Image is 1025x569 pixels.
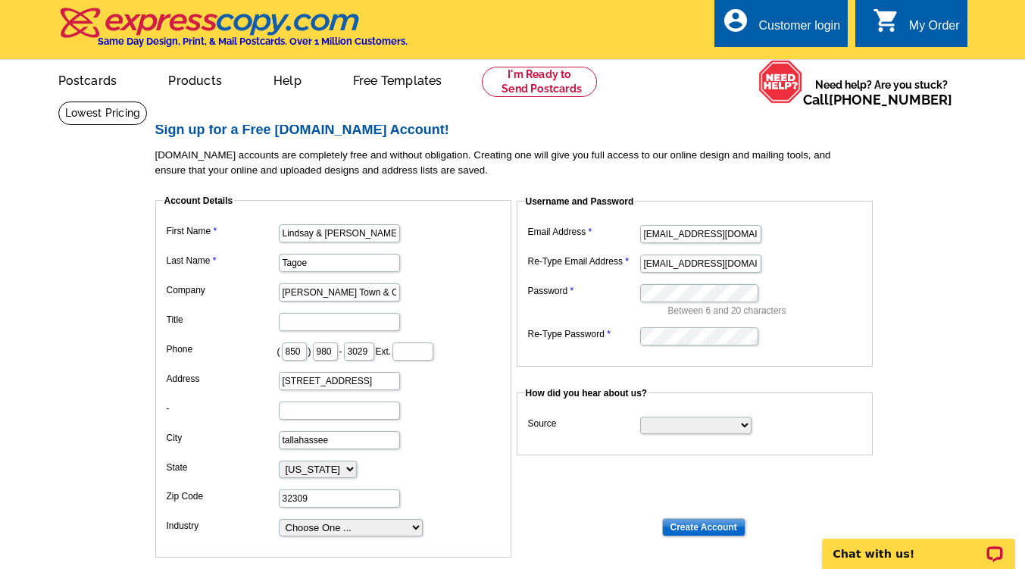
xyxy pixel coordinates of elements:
a: account_circle Customer login [722,17,840,36]
a: Same Day Design, Print, & Mail Postcards. Over 1 Million Customers. [58,18,408,47]
label: Last Name [167,254,277,267]
p: [DOMAIN_NAME] accounts are completely free and without obligation. Creating one will give you ful... [155,148,883,178]
span: Call [803,92,952,108]
a: Free Templates [329,61,467,97]
img: help [758,60,803,104]
legend: How did you hear about us? [524,386,649,400]
a: Products [144,61,246,97]
a: shopping_cart My Order [873,17,960,36]
dd: ( ) - Ext. [163,339,504,362]
p: Between 6 and 20 characters [668,304,865,317]
label: Password [528,284,639,298]
label: Company [167,283,277,297]
i: account_circle [722,7,749,34]
a: [PHONE_NUMBER] [829,92,952,108]
label: State [167,461,277,474]
label: Re-Type Email Address [528,255,639,268]
label: Address [167,372,277,386]
label: Email Address [528,225,639,239]
div: Customer login [758,19,840,40]
legend: Username and Password [524,195,636,208]
label: Zip Code [167,489,277,503]
h4: Same Day Design, Print, & Mail Postcards. Over 1 Million Customers. [98,36,408,47]
span: Need help? Are you stuck? [803,77,960,108]
label: - [167,402,277,415]
label: Title [167,313,277,327]
a: Postcards [34,61,142,97]
div: My Order [909,19,960,40]
input: Create Account [662,518,745,536]
label: City [167,431,277,445]
label: First Name [167,224,277,238]
i: shopping_cart [873,7,900,34]
label: Industry [167,519,277,533]
iframe: LiveChat chat widget [812,521,1025,569]
label: Source [528,417,639,430]
label: Phone [167,342,277,356]
a: Help [249,61,326,97]
h2: Sign up for a Free [DOMAIN_NAME] Account! [155,122,883,139]
label: Re-Type Password [528,327,639,341]
legend: Account Details [163,194,235,208]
